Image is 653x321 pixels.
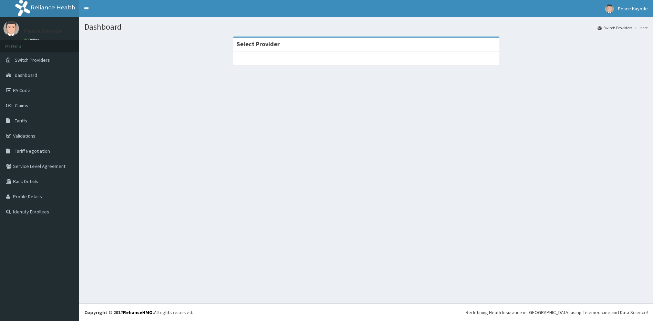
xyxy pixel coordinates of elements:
[84,22,648,31] h1: Dashboard
[633,25,648,31] li: Here
[605,4,614,13] img: User Image
[15,72,37,78] span: Dashboard
[15,102,28,109] span: Claims
[79,303,653,321] footer: All rights reserved.
[618,6,648,12] span: Peace Kayode
[24,38,41,42] a: Online
[24,28,62,34] p: Peace Kayode
[123,309,153,315] a: RelianceHMO
[15,148,50,154] span: Tariff Negotiation
[3,21,19,36] img: User Image
[466,309,648,316] div: Redefining Heath Insurance in [GEOGRAPHIC_DATA] using Telemedicine and Data Science!
[237,40,280,48] strong: Select Provider
[15,57,50,63] span: Switch Providers
[84,309,154,315] strong: Copyright © 2017 .
[598,25,632,31] a: Switch Providers
[15,118,27,124] span: Tariffs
